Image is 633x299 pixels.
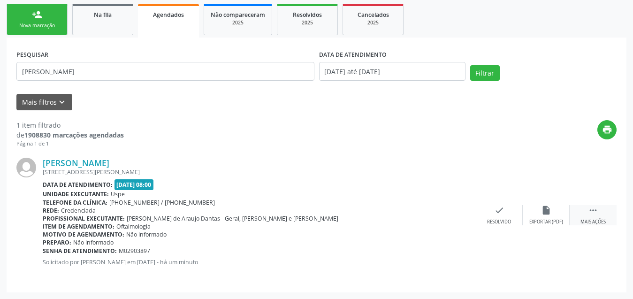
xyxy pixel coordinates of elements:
[16,62,314,81] input: Nome, código do beneficiário ou CPF
[119,247,150,255] span: M02903897
[43,190,109,198] b: Unidade executante:
[61,207,96,215] span: Credenciada
[350,19,397,26] div: 2025
[127,215,338,222] span: [PERSON_NAME] de Araujo Dantas - Geral, [PERSON_NAME] e [PERSON_NAME]
[126,230,167,238] span: Não informado
[43,199,107,207] b: Telefone da clínica:
[109,199,215,207] span: [PHONE_NUMBER] / [PHONE_NUMBER]
[43,207,59,215] b: Rede:
[293,11,322,19] span: Resolvidos
[211,19,265,26] div: 2025
[16,140,124,148] div: Página 1 de 1
[16,130,124,140] div: de
[43,222,114,230] b: Item de agendamento:
[43,230,124,238] b: Motivo de agendamento:
[43,181,113,189] b: Data de atendimento:
[580,219,606,225] div: Mais ações
[111,190,125,198] span: Uspe
[319,62,465,81] input: Selecione um intervalo
[602,124,612,135] i: print
[43,158,109,168] a: [PERSON_NAME]
[94,11,112,19] span: Na fila
[116,222,151,230] span: Oftalmologia
[470,65,500,81] button: Filtrar
[597,120,617,139] button: print
[153,11,184,19] span: Agendados
[43,238,71,246] b: Preparo:
[43,258,476,266] p: Solicitado por [PERSON_NAME] em [DATE] - há um minuto
[114,179,154,190] span: [DATE] 08:00
[16,158,36,177] img: img
[284,19,331,26] div: 2025
[319,47,387,62] label: DATA DE ATENDIMENTO
[494,205,504,215] i: check
[16,94,72,110] button: Mais filtroskeyboard_arrow_down
[57,97,67,107] i: keyboard_arrow_down
[73,238,114,246] span: Não informado
[358,11,389,19] span: Cancelados
[529,219,563,225] div: Exportar (PDF)
[16,47,48,62] label: PESQUISAR
[487,219,511,225] div: Resolvido
[211,11,265,19] span: Não compareceram
[43,168,476,176] div: [STREET_ADDRESS][PERSON_NAME]
[32,9,42,20] div: person_add
[43,247,117,255] b: Senha de atendimento:
[43,215,125,222] b: Profissional executante:
[541,205,551,215] i: insert_drive_file
[588,205,598,215] i: 
[14,22,61,29] div: Nova marcação
[24,130,124,139] strong: 1908830 marcações agendadas
[16,120,124,130] div: 1 item filtrado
